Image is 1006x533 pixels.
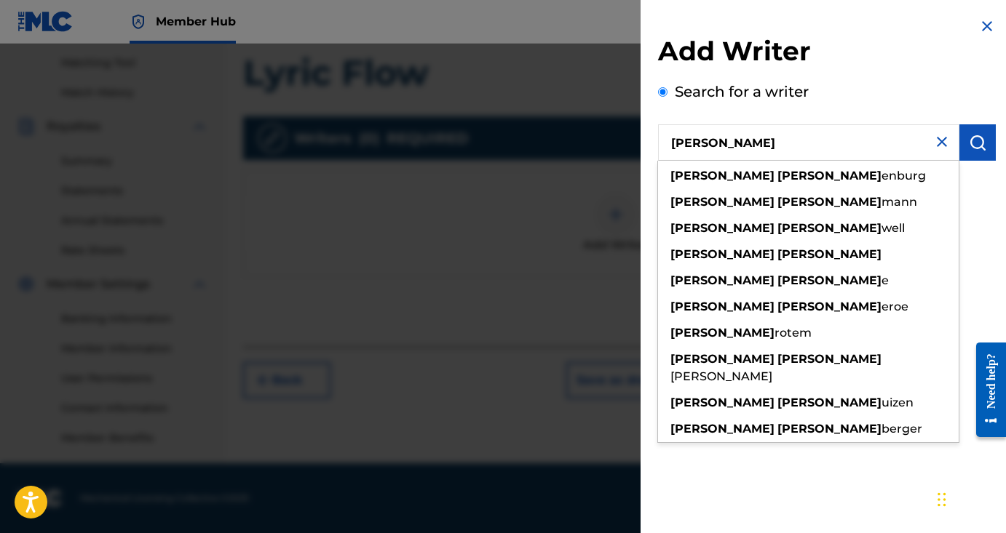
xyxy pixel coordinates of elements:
[670,352,775,366] strong: [PERSON_NAME]
[777,221,882,235] strong: [PERSON_NAME]
[670,195,775,209] strong: [PERSON_NAME]
[882,195,917,209] span: mann
[933,133,951,151] img: close
[882,300,908,313] span: eroe
[777,352,882,366] strong: [PERSON_NAME]
[933,463,1006,533] iframe: Chat Widget
[156,13,236,30] span: Member Hub
[670,273,775,287] strong: [PERSON_NAME]
[670,396,775,409] strong: [PERSON_NAME]
[969,134,986,151] img: Search Works
[670,326,775,340] strong: [PERSON_NAME]
[658,35,996,72] h2: Add Writer
[777,422,882,436] strong: [PERSON_NAME]
[938,478,946,521] div: Drag
[675,83,809,100] label: Search for a writer
[777,300,882,313] strong: [PERSON_NAME]
[670,221,775,235] strong: [PERSON_NAME]
[658,124,959,161] input: Search writer's name or IPI Number
[965,330,1006,450] iframe: Resource Center
[882,221,905,235] span: well
[777,195,882,209] strong: [PERSON_NAME]
[775,326,812,340] span: rotem
[17,11,74,32] img: MLC Logo
[882,422,922,436] span: berger
[670,169,775,183] strong: [PERSON_NAME]
[777,169,882,183] strong: [PERSON_NAME]
[670,247,775,261] strong: [PERSON_NAME]
[670,422,775,436] strong: [PERSON_NAME]
[882,396,914,409] span: uizen
[777,396,882,409] strong: [PERSON_NAME]
[777,273,882,287] strong: [PERSON_NAME]
[882,273,889,287] span: e
[882,169,926,183] span: enburg
[130,13,147,31] img: Top Rightsholder
[670,369,772,383] span: [PERSON_NAME]
[670,300,775,313] strong: [PERSON_NAME]
[777,247,882,261] strong: [PERSON_NAME]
